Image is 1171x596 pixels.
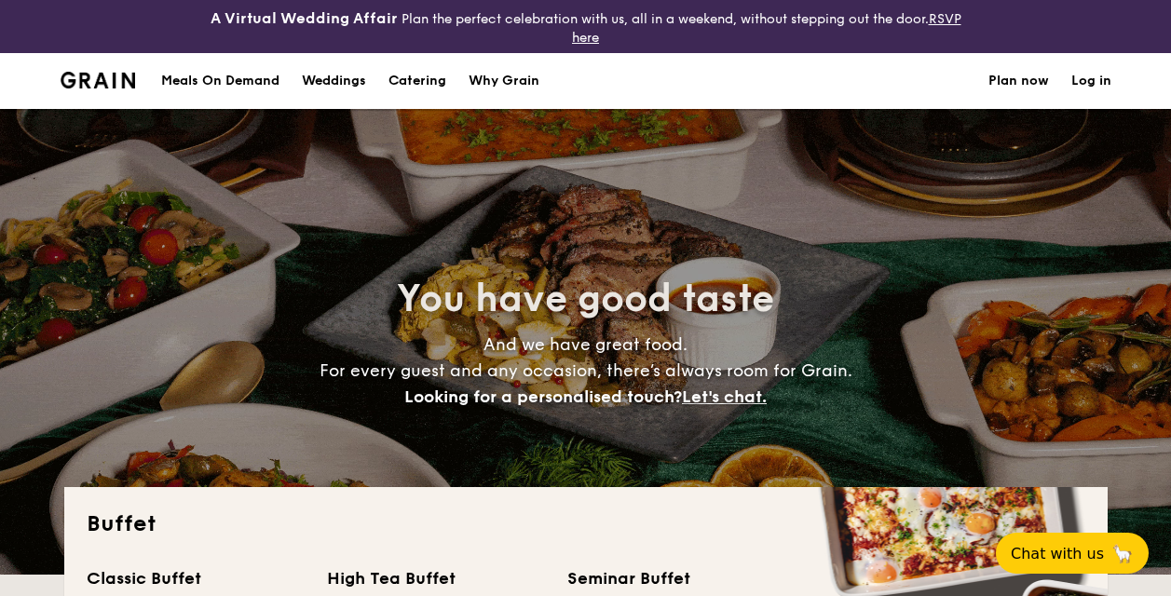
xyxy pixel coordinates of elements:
[327,565,545,591] div: High Tea Buffet
[988,53,1049,109] a: Plan now
[469,53,539,109] div: Why Grain
[388,53,446,109] h1: Catering
[196,7,976,46] div: Plan the perfect celebration with us, all in a weekend, without stepping out the door.
[291,53,377,109] a: Weddings
[161,53,279,109] div: Meals On Demand
[567,565,785,591] div: Seminar Buffet
[397,277,774,321] span: You have good taste
[404,386,682,407] span: Looking for a personalised touch?
[302,53,366,109] div: Weddings
[682,386,767,407] span: Let's chat.
[87,509,1085,539] h2: Buffet
[87,565,305,591] div: Classic Buffet
[211,7,398,30] h4: A Virtual Wedding Affair
[457,53,551,109] a: Why Grain
[1071,53,1111,109] a: Log in
[1111,543,1134,564] span: 🦙
[1011,545,1104,562] span: Chat with us
[150,53,291,109] a: Meals On Demand
[61,72,136,88] a: Logotype
[320,334,852,407] span: And we have great food. For every guest and any occasion, there’s always room for Grain.
[377,53,457,109] a: Catering
[996,533,1149,574] button: Chat with us🦙
[61,72,136,88] img: Grain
